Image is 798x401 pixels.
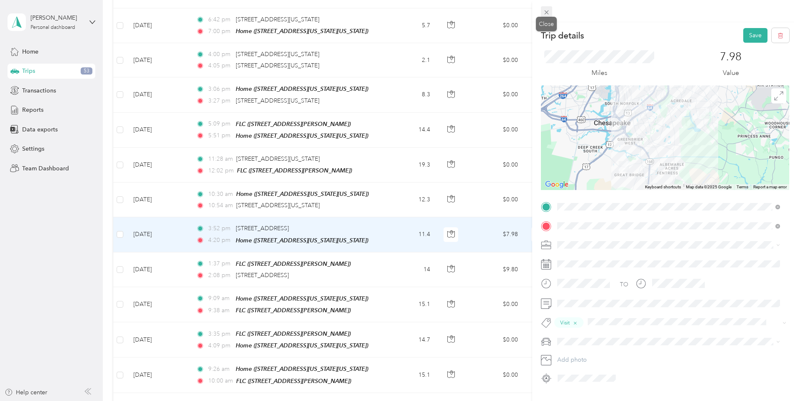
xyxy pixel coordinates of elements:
p: Trip details [541,30,584,41]
iframe: Everlance-gr Chat Button Frame [751,354,798,401]
p: 7.98 [720,50,742,64]
a: Terms (opens in new tab) [737,185,748,189]
button: Keyboard shortcuts [645,184,681,190]
button: Visit [554,317,584,328]
a: Report a map error [753,185,787,189]
span: Visit [560,319,570,326]
button: Add photo [554,354,789,366]
span: Map data ©2025 Google [686,185,732,189]
p: Value [723,68,739,78]
a: Open this area in Google Maps (opens a new window) [543,179,571,190]
p: Miles [591,68,607,78]
img: Google [543,179,571,190]
div: Close [536,17,557,31]
div: TO [620,280,628,289]
button: Save [743,28,767,43]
